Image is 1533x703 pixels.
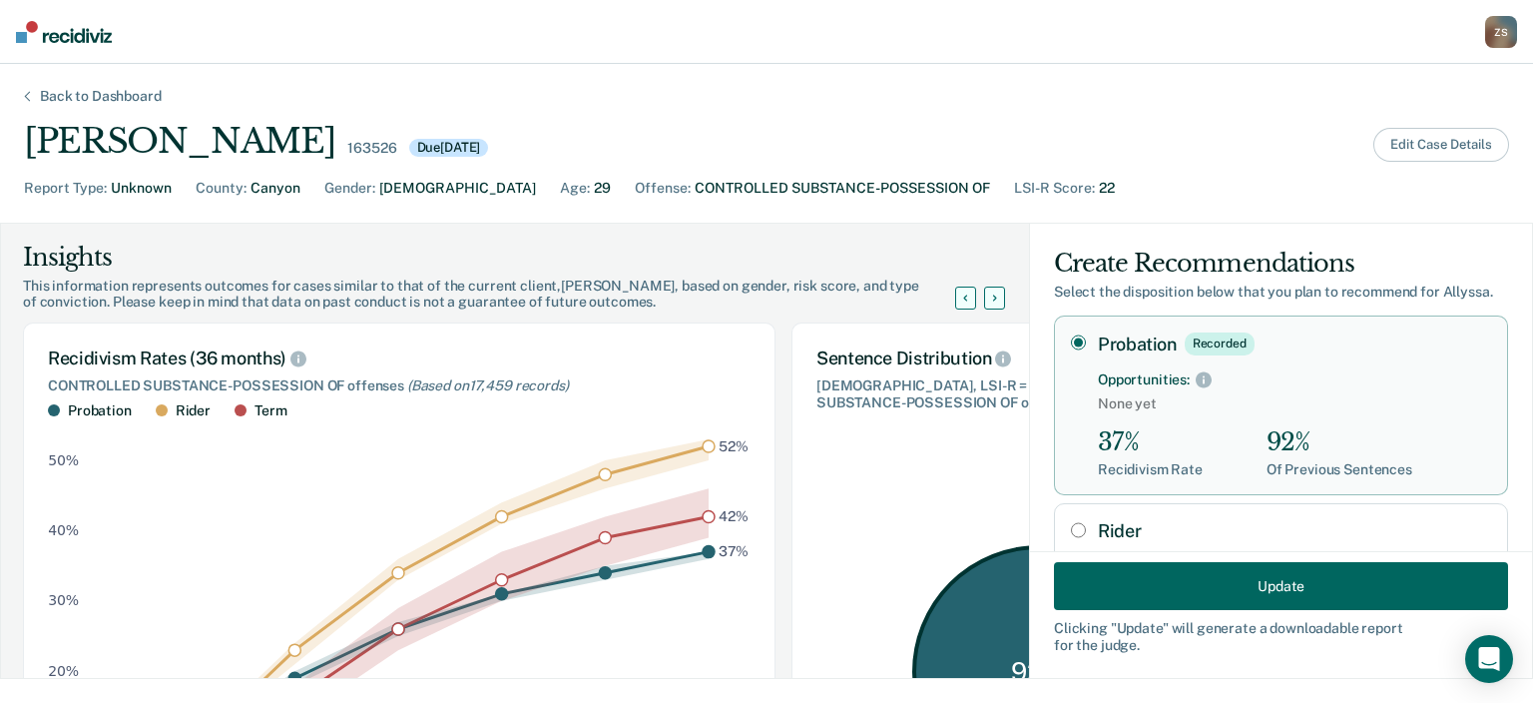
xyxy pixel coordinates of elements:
[1098,520,1491,542] label: Rider
[24,178,107,199] div: Report Type :
[1098,461,1203,478] div: Recidivism Rate
[719,437,750,559] g: text
[407,377,569,393] span: (Based on 17,459 records )
[409,139,489,157] div: Due [DATE]
[16,88,186,105] div: Back to Dashboard
[48,592,79,608] text: 30%
[379,178,536,199] div: [DEMOGRAPHIC_DATA]
[1267,461,1412,478] div: Of Previous Sentences
[560,178,590,199] div: Age :
[1465,635,1513,683] div: Open Intercom Messenger
[1099,178,1115,199] div: 22
[695,178,990,199] div: CONTROLLED SUBSTANCE-POSSESSION OF
[324,178,375,199] div: Gender :
[719,437,749,453] text: 52%
[1054,248,1508,280] div: Create Recommendations
[816,377,1248,411] div: [DEMOGRAPHIC_DATA], LSI-R = 0-22, CONTROLLED SUBSTANCE-POSSESSION OF offenses
[24,121,335,162] div: [PERSON_NAME]
[23,278,979,312] div: This information represents outcomes for cases similar to that of the current client, [PERSON_NAM...
[48,662,79,678] text: 20%
[1185,333,1255,354] div: Recorded
[48,451,79,467] text: 50%
[23,242,979,274] div: Insights
[1098,428,1203,457] div: 37%
[1054,562,1508,610] button: Update
[1485,16,1517,48] button: ZS
[347,140,396,157] div: 163526
[1098,371,1190,388] div: Opportunities:
[1373,128,1509,162] button: Edit Case Details
[719,508,749,524] text: 42%
[1054,284,1508,301] div: Select the disposition below that you plan to recommend for Allyssa .
[176,402,211,419] div: Rider
[255,402,286,419] div: Term
[1054,620,1508,654] div: Clicking " Update " will generate a downloadable report for the judge.
[1267,428,1412,457] div: 92%
[1098,333,1491,354] label: Probation
[196,178,247,199] div: County :
[251,178,300,199] div: Canyon
[719,543,750,559] text: 37%
[594,178,611,199] div: 29
[1098,395,1491,412] span: None yet
[68,402,132,419] div: Probation
[48,348,751,369] div: Recidivism Rates (36 months)
[111,178,172,199] div: Unknown
[48,522,79,538] text: 40%
[635,178,691,199] div: Offense :
[1014,178,1095,199] div: LSI-R Score :
[1485,16,1517,48] div: Z S
[48,377,751,394] div: CONTROLLED SUBSTANCE-POSSESSION OF offenses
[816,348,1248,369] div: Sentence Distribution
[16,21,112,43] img: Recidiviz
